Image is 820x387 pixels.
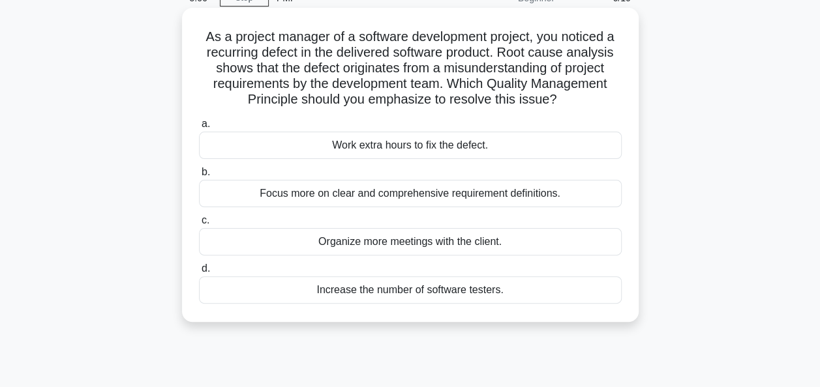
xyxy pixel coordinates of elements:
span: b. [202,166,210,177]
span: a. [202,118,210,129]
h5: As a project manager of a software development project, you noticed a recurring defect in the del... [198,29,623,108]
span: c. [202,214,209,225]
span: d. [202,263,210,274]
div: Work extra hours to fix the defect. [199,132,622,159]
div: Organize more meetings with the client. [199,228,622,255]
div: Increase the number of software testers. [199,276,622,304]
div: Focus more on clear and comprehensive requirement definitions. [199,180,622,207]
